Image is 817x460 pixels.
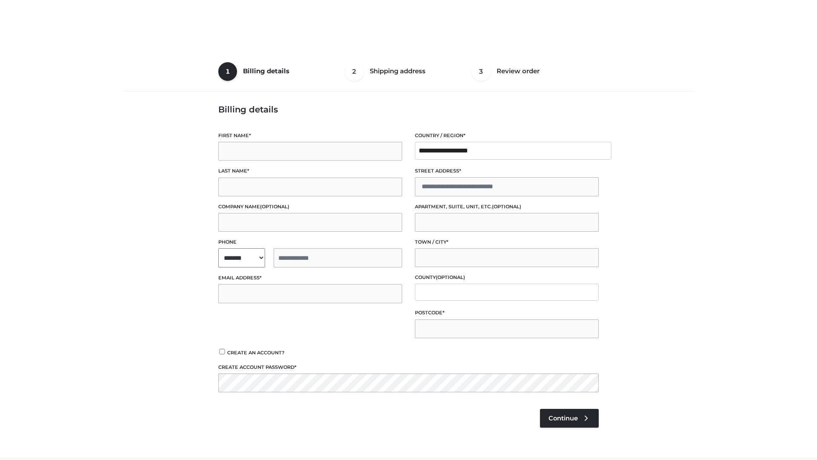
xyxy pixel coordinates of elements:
a: Continue [540,409,599,428]
span: 2 [345,62,364,81]
span: Create an account? [227,350,285,356]
span: Review order [497,67,540,75]
h3: Billing details [218,104,599,115]
label: Country / Region [415,132,599,140]
label: Email address [218,274,402,282]
span: (optional) [260,204,289,210]
label: County [415,273,599,282]
span: (optional) [492,204,521,210]
span: Billing details [243,67,289,75]
span: 3 [472,62,491,81]
input: Create an account? [218,349,226,354]
label: Apartment, suite, unit, etc. [415,203,599,211]
label: Town / City [415,238,599,246]
span: 1 [218,62,237,81]
span: Continue [548,414,578,422]
label: Company name [218,203,402,211]
label: First name [218,132,402,140]
span: (optional) [436,274,465,280]
label: Phone [218,238,402,246]
label: Create account password [218,363,599,371]
span: Shipping address [370,67,426,75]
label: Last name [218,167,402,175]
label: Street address [415,167,599,175]
label: Postcode [415,309,599,317]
